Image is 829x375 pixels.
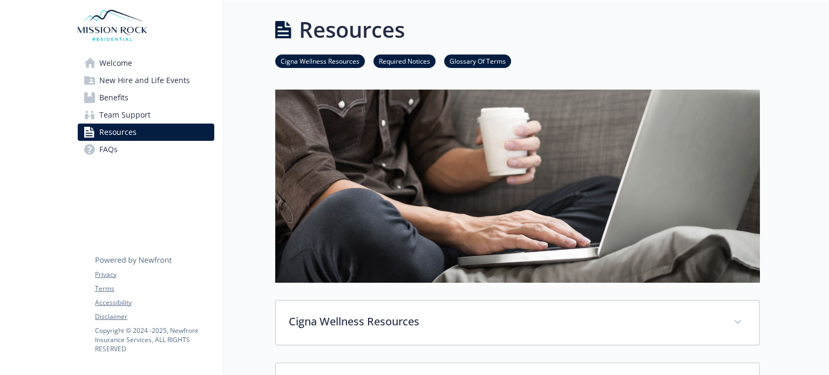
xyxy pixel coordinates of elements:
[78,72,214,89] a: New Hire and Life Events
[95,326,214,353] p: Copyright © 2024 - 2025 , Newfront Insurance Services, ALL RIGHTS RESERVED
[78,89,214,106] a: Benefits
[275,90,760,283] img: resources page banner
[444,56,511,66] a: Glossary Of Terms
[78,106,214,124] a: Team Support
[99,106,151,124] span: Team Support
[99,124,137,141] span: Resources
[95,284,214,294] a: Terms
[78,54,214,72] a: Welcome
[99,89,128,106] span: Benefits
[276,301,759,345] div: Cigna Wellness Resources
[275,56,365,66] a: Cigna Wellness Resources
[373,56,436,66] a: Required Notices
[95,270,214,279] a: Privacy
[95,312,214,322] a: Disclaimer
[99,54,132,72] span: Welcome
[95,298,214,308] a: Accessibility
[99,141,118,158] span: FAQs
[299,13,405,46] h1: Resources
[289,313,721,330] p: Cigna Wellness Resources
[78,141,214,158] a: FAQs
[99,72,190,89] span: New Hire and Life Events
[78,124,214,141] a: Resources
